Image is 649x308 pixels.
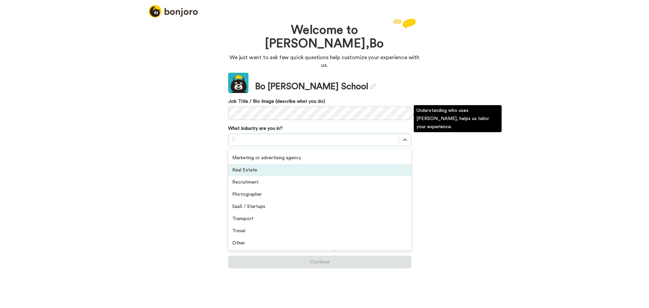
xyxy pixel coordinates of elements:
[228,98,411,105] label: Job Title / Bio Image (describe what you do)
[414,105,502,132] div: Understanding who uses [PERSON_NAME], helps us tailor your experience.
[393,19,416,29] img: reply.svg
[228,54,421,69] p: We just want to ask few quick questions help customize your experience with us.
[228,256,411,268] button: Continue
[228,152,411,164] div: Marketing or advertising agency
[228,237,411,249] div: Other
[228,225,411,237] div: Travel
[228,200,411,213] div: SaaS / Startups
[228,213,411,225] div: Transport
[228,164,411,176] div: Real Estate
[228,188,411,200] div: Photographer
[255,80,376,93] div: Bo [PERSON_NAME] School
[248,24,401,50] h1: Welcome to [PERSON_NAME], Bo
[149,5,198,18] img: logo_full.png
[228,176,411,188] div: Recruitment
[228,125,283,132] label: What industry are you in?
